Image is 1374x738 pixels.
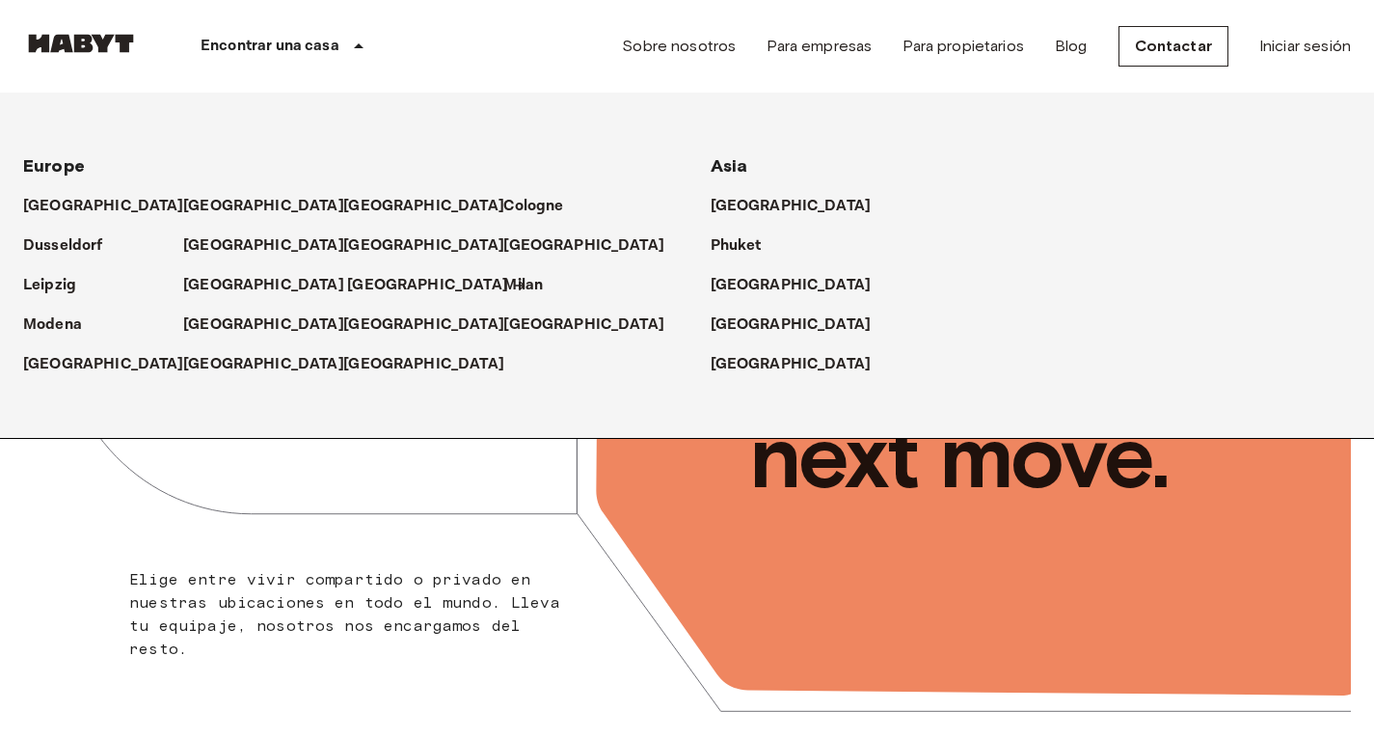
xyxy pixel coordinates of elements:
p: [GEOGRAPHIC_DATA] [711,195,872,218]
p: [GEOGRAPHIC_DATA] [183,353,344,376]
p: Dusseldorf [23,234,103,258]
a: Modena [23,314,101,337]
span: Europe [23,155,85,177]
a: Cologne [503,195,582,218]
p: Modena [23,314,82,337]
a: Para empresas [767,35,872,58]
p: Elige entre vivir compartido o privado en nuestras ubicaciones en todo el mundo. Lleva tu equipaj... [129,568,567,661]
a: [GEOGRAPHIC_DATA] [711,274,891,297]
p: Cologne [503,195,563,218]
p: [GEOGRAPHIC_DATA] [347,274,508,297]
p: [GEOGRAPHIC_DATA] [711,274,872,297]
a: [GEOGRAPHIC_DATA] [343,314,524,337]
img: Habyt [23,34,139,53]
p: [GEOGRAPHIC_DATA] [711,314,872,337]
a: [GEOGRAPHIC_DATA] [343,195,524,218]
a: [GEOGRAPHIC_DATA] [343,234,524,258]
a: Blog [1055,35,1088,58]
a: Milan [503,274,562,297]
a: [GEOGRAPHIC_DATA] [711,353,891,376]
p: [GEOGRAPHIC_DATA] [503,314,664,337]
p: Phuket [711,234,762,258]
p: [GEOGRAPHIC_DATA] [183,314,344,337]
a: [GEOGRAPHIC_DATA] [711,195,891,218]
p: [GEOGRAPHIC_DATA] [183,274,344,297]
a: Leipzig [23,274,95,297]
p: [GEOGRAPHIC_DATA] [183,195,344,218]
a: Dusseldorf [23,234,122,258]
a: [GEOGRAPHIC_DATA] [503,314,684,337]
a: Iniciar sesión [1259,35,1351,58]
a: [GEOGRAPHIC_DATA] [503,234,684,258]
a: [GEOGRAPHIC_DATA] [183,353,364,376]
a: [GEOGRAPHIC_DATA] [183,195,364,218]
a: [GEOGRAPHIC_DATA] [183,274,364,297]
span: Asia [711,155,748,177]
a: [GEOGRAPHIC_DATA] [347,274,527,297]
a: [GEOGRAPHIC_DATA] [183,314,364,337]
p: [GEOGRAPHIC_DATA] [23,353,184,376]
p: [GEOGRAPHIC_DATA] [23,195,184,218]
a: [GEOGRAPHIC_DATA] [711,314,891,337]
p: [GEOGRAPHIC_DATA] [183,234,344,258]
p: [GEOGRAPHIC_DATA] [711,353,872,376]
p: [GEOGRAPHIC_DATA] [343,234,504,258]
a: [GEOGRAPHIC_DATA] [343,353,524,376]
p: [GEOGRAPHIC_DATA] [503,234,664,258]
a: Contactar [1118,26,1228,67]
a: Sobre nosotros [622,35,736,58]
p: [GEOGRAPHIC_DATA] [343,195,504,218]
a: [GEOGRAPHIC_DATA] [183,234,364,258]
a: [GEOGRAPHIC_DATA] [23,353,203,376]
a: Para propietarios [903,35,1024,58]
a: Phuket [711,234,781,258]
p: [GEOGRAPHIC_DATA] [343,353,504,376]
p: Encontrar una casa [201,35,339,58]
p: [GEOGRAPHIC_DATA] [343,314,504,337]
a: [GEOGRAPHIC_DATA] [23,195,203,218]
p: Leipzig [23,274,76,297]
